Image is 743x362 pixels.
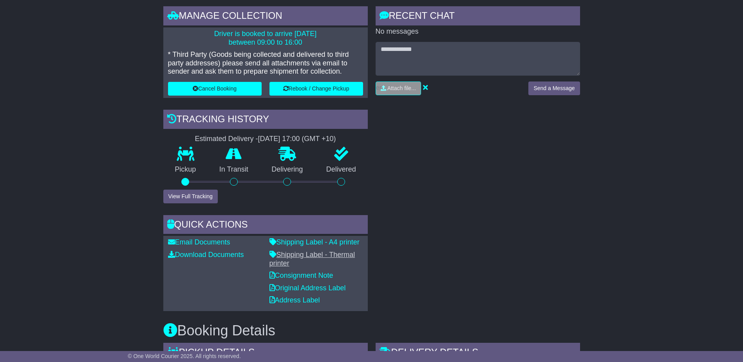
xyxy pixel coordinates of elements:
[208,165,260,174] p: In Transit
[163,110,368,131] div: Tracking history
[168,30,363,47] p: Driver is booked to arrive [DATE] between 09:00 to 16:00
[163,215,368,236] div: Quick Actions
[376,27,580,36] p: No messages
[168,82,262,96] button: Cancel Booking
[269,271,333,279] a: Consignment Note
[168,251,244,259] a: Download Documents
[163,135,368,143] div: Estimated Delivery -
[528,81,580,95] button: Send a Message
[168,238,230,246] a: Email Documents
[269,238,360,246] a: Shipping Label - A4 printer
[163,6,368,27] div: Manage collection
[260,165,315,174] p: Delivering
[168,51,363,76] p: * Third Party (Goods being collected and delivered to third party addresses) please send all atta...
[376,6,580,27] div: RECENT CHAT
[269,296,320,304] a: Address Label
[269,82,363,96] button: Rebook / Change Pickup
[315,165,368,174] p: Delivered
[163,190,218,203] button: View Full Tracking
[258,135,336,143] div: [DATE] 17:00 (GMT +10)
[269,284,346,292] a: Original Address Label
[128,353,241,359] span: © One World Courier 2025. All rights reserved.
[163,165,208,174] p: Pickup
[269,251,355,267] a: Shipping Label - Thermal printer
[163,323,580,338] h3: Booking Details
